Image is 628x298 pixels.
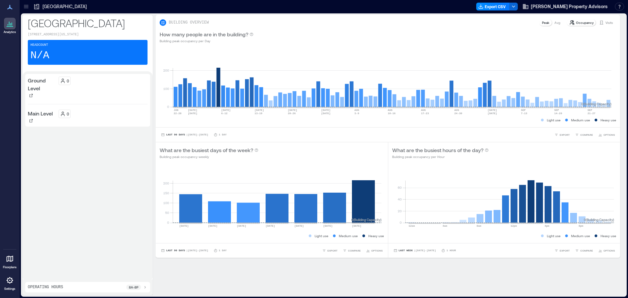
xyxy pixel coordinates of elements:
[554,112,562,115] text: 14-20
[163,201,169,205] tspan: 100
[368,233,384,238] p: Heavy use
[397,197,401,201] tspan: 40
[163,87,169,91] tspan: 100
[571,233,590,238] p: Medium use
[571,117,590,123] p: Medium use
[443,224,447,227] text: 4am
[392,247,437,254] button: Last Week |[DATE]-[DATE]
[365,247,384,254] button: OPTIONS
[237,224,246,227] text: [DATE]
[531,3,608,10] span: [PERSON_NAME] Property Advisors
[579,224,584,227] text: 8pm
[28,77,56,92] p: Ground Level
[1,251,19,271] a: Floorplans
[28,285,63,290] p: Operating Hours
[28,32,148,37] p: [STREET_ADDRESS][US_STATE]
[355,112,359,115] text: 3-9
[188,112,198,115] text: [DATE]
[488,112,497,115] text: [DATE]
[348,249,361,253] span: COMPARE
[67,78,69,83] p: 0
[327,249,338,253] span: EXPORT
[28,16,148,29] p: [GEOGRAPHIC_DATA]
[553,131,571,138] button: EXPORT
[454,109,459,112] text: AUG
[580,249,593,253] span: COMPARE
[167,105,169,109] tspan: 0
[397,209,401,213] tspan: 20
[160,146,253,154] p: What are the busiest days of the week?
[553,247,571,254] button: EXPORT
[2,16,18,36] a: Analytics
[392,154,489,159] p: Building peak occupancy per Hour
[397,185,401,189] tspan: 60
[603,249,615,253] span: OPTIONS
[547,117,561,123] p: Light use
[601,233,616,238] p: Heavy use
[163,181,169,185] tspan: 200
[3,265,17,269] p: Floorplans
[446,249,456,253] p: 1 Hour
[605,20,613,25] p: Visits
[160,30,248,38] p: How many people are in the building?
[477,224,481,227] text: 8am
[288,109,297,112] text: [DATE]
[554,109,559,112] text: SEP
[4,287,15,291] p: Settings
[574,131,594,138] button: COMPARE
[221,112,227,115] text: 6-12
[576,20,594,25] p: Occupancy
[547,233,561,238] p: Light use
[254,109,264,112] text: [DATE]
[520,1,610,12] button: [PERSON_NAME] Property Advisors
[339,233,358,238] p: Medium use
[4,30,16,34] p: Analytics
[371,249,383,253] span: OPTIONS
[254,112,262,115] text: 13-19
[341,247,362,254] button: COMPARE
[560,133,570,137] span: EXPORT
[521,112,527,115] text: 7-13
[30,43,48,48] p: Headcount
[476,3,510,10] button: Export CSV
[174,112,182,115] text: 22-28
[560,249,570,253] span: EXPORT
[129,285,138,290] p: 8a - 8p
[2,272,18,293] a: Settings
[30,49,49,62] p: N/A
[160,131,210,138] button: Last 90 Days |[DATE]-[DATE]
[454,112,462,115] text: 24-30
[321,112,331,115] text: [DATE]
[321,247,339,254] button: EXPORT
[554,20,560,25] p: Avg
[597,131,616,138] button: OPTIONS
[294,224,304,227] text: [DATE]
[388,109,392,112] text: AUG
[321,109,331,112] text: [DATE]
[43,3,87,10] p: [GEOGRAPHIC_DATA]
[167,220,169,224] tspan: 0
[352,224,361,227] text: [DATE]
[221,109,231,112] text: [DATE]
[160,38,253,44] p: Building peak occupancy per Day
[179,224,189,227] text: [DATE]
[399,220,401,224] tspan: 0
[388,112,395,115] text: 10-16
[587,109,592,112] text: SEP
[219,249,227,253] p: 1 Day
[163,68,169,72] tspan: 200
[266,224,275,227] text: [DATE]
[188,109,198,112] text: [DATE]
[574,247,594,254] button: COMPARE
[421,109,426,112] text: AUG
[169,20,209,25] p: BUILDING OVERVIEW
[165,211,169,215] tspan: 50
[174,109,179,112] text: JUN
[315,233,328,238] p: Light use
[160,247,210,254] button: Last 90 Days |[DATE]-[DATE]
[580,133,593,137] span: COMPARE
[601,117,616,123] p: Heavy use
[208,224,218,227] text: [DATE]
[288,112,296,115] text: 20-26
[511,224,517,227] text: 12pm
